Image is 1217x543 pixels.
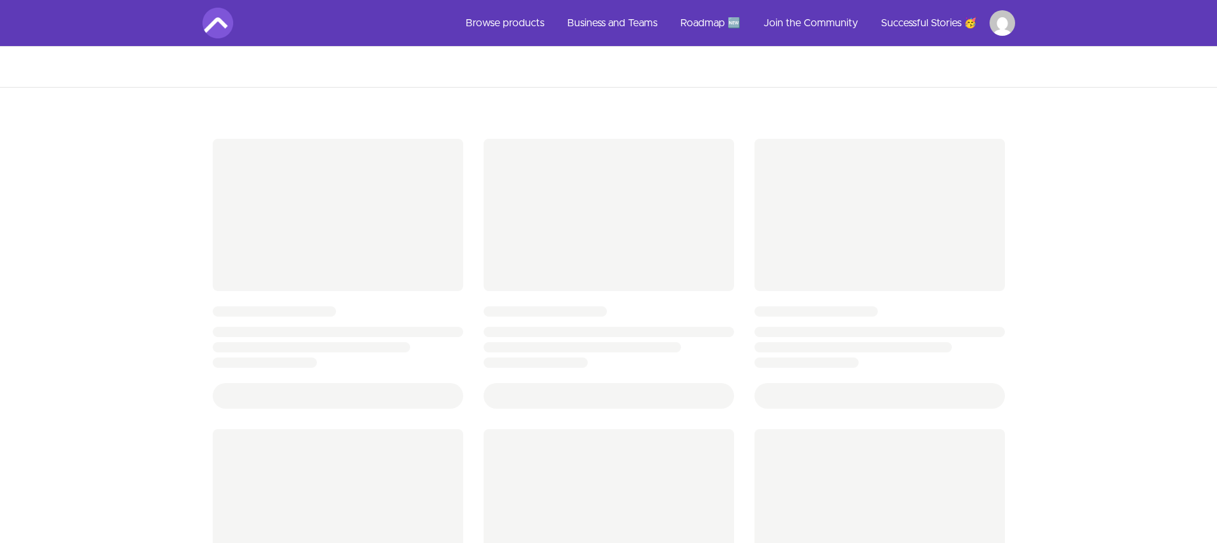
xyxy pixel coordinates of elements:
img: Profile image for José Garção [990,10,1015,36]
a: Roadmap 🆕 [670,8,751,38]
a: Join the Community [753,8,868,38]
img: Amigoscode logo [203,8,233,38]
a: Successful Stories 🥳 [871,8,987,38]
nav: Main [455,8,1015,38]
a: Business and Teams [557,8,668,38]
a: Browse products [455,8,555,38]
